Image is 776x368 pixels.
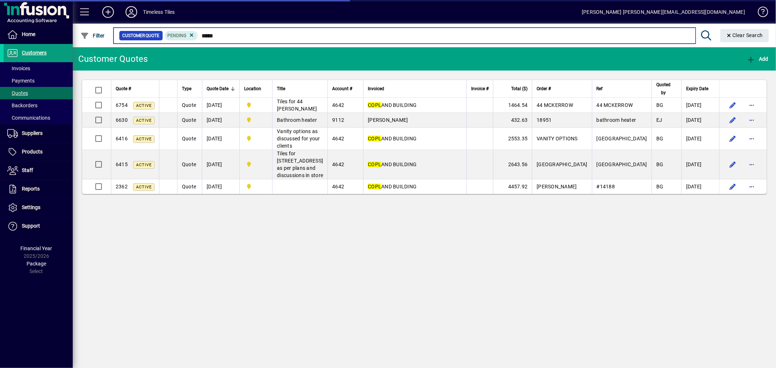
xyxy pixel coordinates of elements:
span: Active [136,163,152,167]
span: 18951 [537,117,552,123]
td: [DATE] [681,128,719,150]
a: Payments [4,75,73,87]
div: Location [244,85,268,93]
span: Quotes [7,90,28,96]
div: Quote Date [207,85,235,93]
button: Profile [120,5,143,19]
div: Expiry Date [686,85,715,93]
span: Expiry Date [686,85,708,93]
span: Backorders [7,103,37,108]
span: Invoiced [368,85,384,93]
button: Edit [727,133,739,144]
span: Dunedin [244,135,268,143]
td: 1464.54 [493,98,532,113]
span: AND BUILDING [368,136,417,141]
span: Account # [332,85,352,93]
span: Ref [597,85,603,93]
span: Customers [22,50,47,56]
td: [DATE] [681,150,719,179]
div: Title [277,85,323,93]
div: [PERSON_NAME] [PERSON_NAME][EMAIL_ADDRESS][DOMAIN_NAME] [582,6,745,18]
span: Invoices [7,65,30,71]
a: Reports [4,180,73,198]
span: Active [136,185,152,189]
span: Staff [22,167,33,173]
td: [DATE] [202,150,239,179]
span: BG [656,184,664,189]
button: More options [746,159,757,170]
div: Customer Quotes [78,53,148,65]
span: Active [136,103,152,108]
span: Payments [7,78,35,84]
div: Timeless Tiles [143,6,175,18]
span: 44 MCKERROW [597,102,633,108]
span: Settings [22,204,40,210]
td: 2553.35 [493,128,532,150]
span: Support [22,223,40,229]
td: [DATE] [202,113,239,128]
span: [PERSON_NAME] [368,117,408,123]
span: 4642 [332,161,344,167]
a: Support [4,217,73,235]
span: 44 MCKERROW [537,102,573,108]
span: Dunedin [244,101,268,109]
span: Invoice # [471,85,489,93]
span: Clear Search [726,32,763,38]
a: Communications [4,112,73,124]
span: Dunedin [244,116,268,124]
button: More options [746,99,757,111]
span: Customer Quote [122,32,160,39]
button: Edit [727,99,739,111]
span: Package [27,261,46,267]
button: More options [746,114,757,126]
em: COPL [368,136,381,141]
span: 6630 [116,117,128,123]
span: Reports [22,186,40,192]
span: AND BUILDING [368,102,417,108]
div: Account # [332,85,359,93]
span: Quote Date [207,85,228,93]
td: [DATE] [202,128,239,150]
button: More options [746,133,757,144]
span: Financial Year [21,245,52,251]
button: More options [746,181,757,192]
div: Quoted by [656,81,677,97]
button: Edit [727,159,739,170]
span: Quote [182,136,196,141]
span: 6416 [116,136,128,141]
span: 4642 [332,184,344,189]
a: Products [4,143,73,161]
span: Vanity options as discussed for your clients [277,128,320,149]
a: Staff [4,161,73,180]
button: Add [96,5,120,19]
em: COPL [368,184,381,189]
span: EJ [656,117,662,123]
span: Active [136,137,152,141]
a: Knowledge Base [752,1,767,25]
mat-chip: Pending Status: Pending [165,31,198,40]
span: [GEOGRAPHIC_DATA] [597,136,647,141]
span: Title [277,85,285,93]
span: Order # [537,85,551,93]
span: Quote [182,161,196,167]
span: Quote [182,117,196,123]
span: Type [182,85,191,93]
div: Quote # [116,85,155,93]
td: [DATE] [681,179,719,194]
span: Quoted by [656,81,670,97]
a: Backorders [4,99,73,112]
span: BG [656,161,664,167]
span: Suppliers [22,130,43,136]
span: AND BUILDING [368,161,417,167]
a: Settings [4,199,73,217]
td: [DATE] [681,98,719,113]
span: BG [656,102,664,108]
span: Home [22,31,35,37]
a: Invoices [4,62,73,75]
a: Home [4,25,73,44]
span: Quote [182,184,196,189]
td: [DATE] [202,98,239,113]
span: AND BUILDING [368,184,417,189]
em: COPL [368,161,381,167]
span: Pending [168,33,187,38]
